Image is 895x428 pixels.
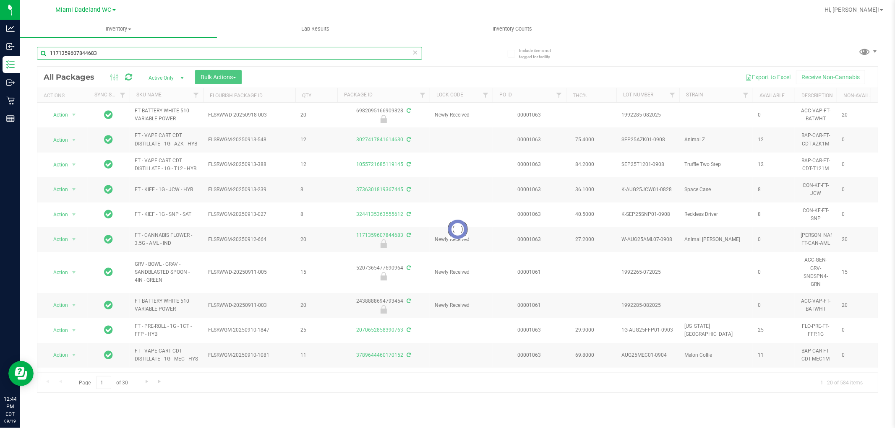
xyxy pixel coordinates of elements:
inline-svg: Retail [6,96,15,105]
p: 12:44 PM EDT [4,395,16,418]
span: Include items not tagged for facility [519,47,561,60]
inline-svg: Analytics [6,24,15,33]
span: Lab Results [290,25,341,33]
inline-svg: Inbound [6,42,15,51]
a: Inventory Counts [414,20,611,38]
p: 09/19 [4,418,16,424]
span: Hi, [PERSON_NAME]! [825,6,879,13]
inline-svg: Outbound [6,78,15,87]
input: Search Package ID, Item Name, SKU, Lot or Part Number... [37,47,422,60]
a: Lab Results [217,20,414,38]
inline-svg: Reports [6,114,15,123]
span: Inventory [20,25,217,33]
inline-svg: Inventory [6,60,15,69]
span: Clear [412,47,418,58]
span: Miami Dadeland WC [56,6,112,13]
span: Inventory Counts [481,25,543,33]
iframe: Resource center [8,361,34,386]
a: Inventory [20,20,217,38]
